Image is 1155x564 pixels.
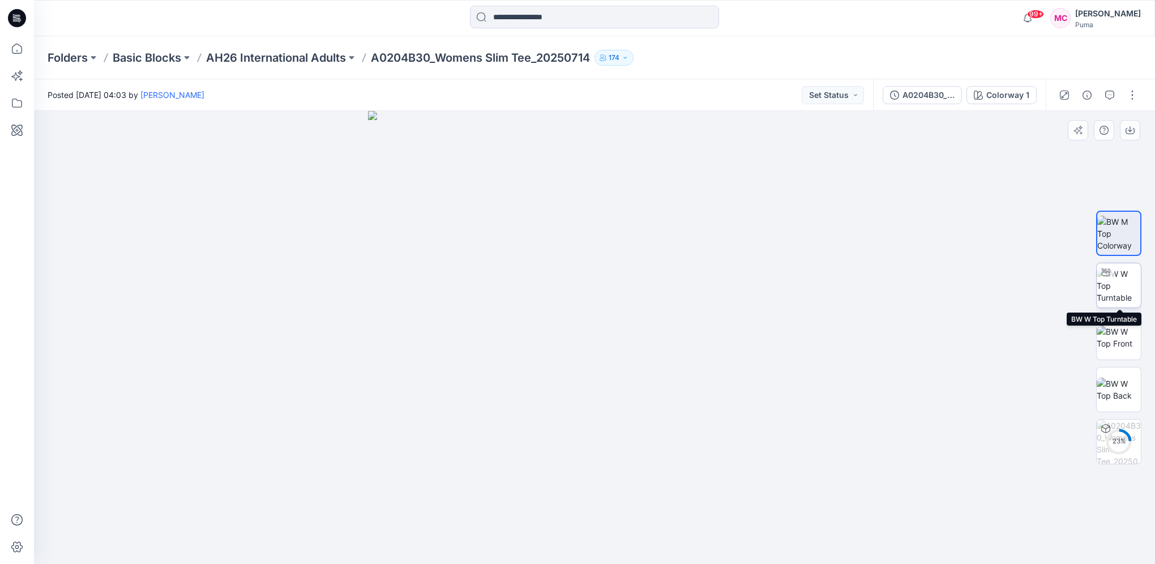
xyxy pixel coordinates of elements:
div: [PERSON_NAME] [1075,7,1141,20]
div: MC [1050,8,1071,28]
span: 99+ [1027,10,1044,19]
div: 23 % [1105,437,1132,446]
span: Posted [DATE] 04:03 by [48,89,204,101]
p: 174 [609,52,619,64]
a: Basic Blocks [113,50,181,66]
img: BW M Top Colorway [1097,216,1140,251]
img: BW W Top Turntable [1097,268,1141,304]
img: BW W Top Front [1097,326,1141,349]
a: Folders [48,50,88,66]
div: Colorway 1 [986,89,1029,101]
p: A0204B30_Womens Slim Tee_20250714 [371,50,590,66]
div: A0204B30_Womens Slim Tee_20250714 [902,89,955,101]
a: [PERSON_NAME] [140,90,204,100]
button: Details [1078,86,1096,104]
img: A0204B30_Womens Slim Tee_20250714 Colorway 1 [1097,420,1141,464]
img: eyJhbGciOiJIUzI1NiIsImtpZCI6IjAiLCJzbHQiOiJzZXMiLCJ0eXAiOiJKV1QifQ.eyJkYXRhIjp7InR5cGUiOiJzdG9yYW... [368,111,821,564]
a: AH26 International Adults [206,50,346,66]
img: BW W Top Back [1097,378,1141,401]
div: Puma [1075,20,1141,29]
button: 174 [594,50,634,66]
button: Colorway 1 [966,86,1037,104]
button: A0204B30_Womens Slim Tee_20250714 [883,86,962,104]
